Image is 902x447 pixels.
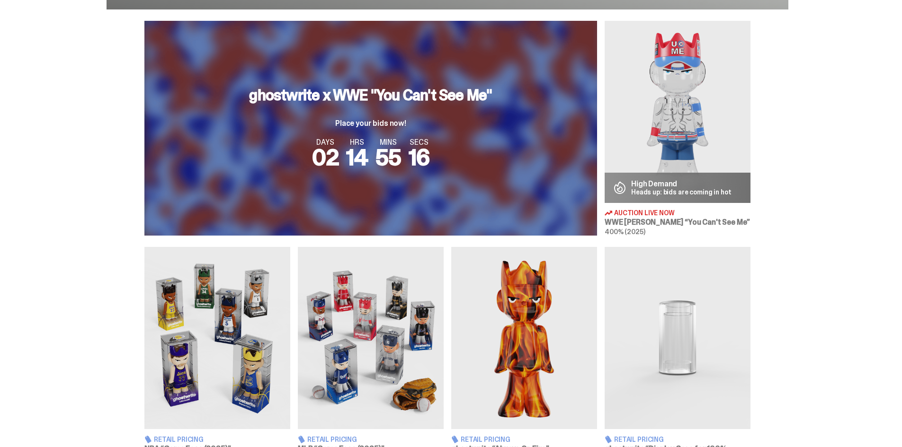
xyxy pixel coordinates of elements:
[312,139,339,146] span: DAYS
[631,180,732,188] p: High Demand
[605,228,645,236] span: 400% (2025)
[144,247,290,429] img: Game Face (2025)
[605,21,750,203] img: You Can't See Me
[605,219,750,226] h3: WWE [PERSON_NAME] “You Can't See Me”
[409,139,430,146] span: SECS
[614,436,664,443] span: Retail Pricing
[375,139,401,146] span: MINS
[312,142,339,172] span: 02
[614,210,675,216] span: Auction Live Now
[451,247,597,429] img: Always On Fire
[631,189,732,195] p: Heads up: bids are coming in hot
[346,139,368,146] span: HRS
[346,142,368,172] span: 14
[249,120,492,127] p: Place your bids now!
[154,436,204,443] span: Retail Pricing
[307,436,357,443] span: Retail Pricing
[409,142,430,172] span: 16
[605,21,750,236] a: You Can't See Me High Demand Heads up: bids are coming in hot Auction Live Now
[298,247,444,429] img: Game Face (2025)
[375,142,401,172] span: 55
[249,88,492,103] h3: ghostwrite x WWE "You Can't See Me"
[605,247,750,429] img: Display Case for 100% ghosts
[461,436,510,443] span: Retail Pricing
